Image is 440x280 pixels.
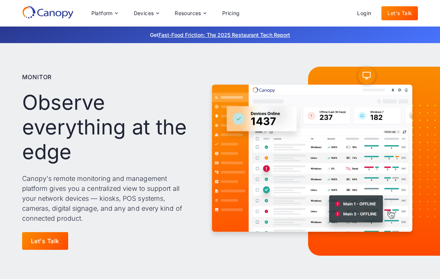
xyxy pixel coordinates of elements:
[158,32,290,38] a: Fast-Food Friction: The 2025 Restaurant Tech Report
[22,90,192,165] h1: Observe everything at the edge
[85,6,123,21] div: Platform
[351,6,377,20] a: Login
[128,6,165,21] div: Devices
[39,31,401,39] p: Get
[22,232,68,250] a: Let's Talk
[134,11,154,16] div: Devices
[216,6,246,20] a: Pricing
[169,6,212,21] div: Resources
[91,11,113,16] div: Platform
[175,11,201,16] div: Resources
[381,6,418,20] a: Let's Talk
[22,174,192,223] p: Canopy's remote monitoring and management platform gives you a centralized view to support all yo...
[22,73,52,81] p: Monitor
